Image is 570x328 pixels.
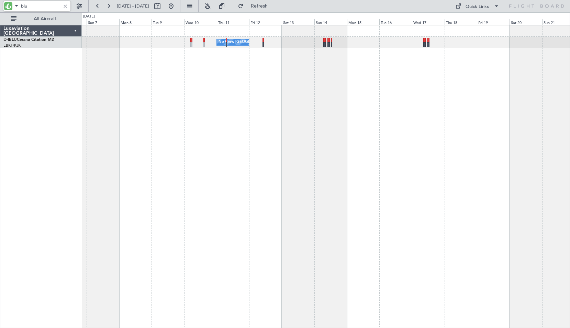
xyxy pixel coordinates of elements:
[83,14,95,20] div: [DATE]
[477,19,510,25] div: Fri 19
[184,19,217,25] div: Wed 10
[314,19,347,25] div: Sun 14
[466,3,489,10] div: Quick Links
[3,43,21,48] a: EBKT/KJK
[8,13,75,24] button: All Aircraft
[119,19,152,25] div: Mon 8
[18,16,72,21] span: All Aircraft
[347,19,380,25] div: Mon 15
[379,19,412,25] div: Tue 16
[3,38,54,42] a: D-IBLUCessna Citation M2
[245,4,274,9] span: Refresh
[152,19,184,25] div: Tue 9
[282,19,314,25] div: Sat 13
[87,19,119,25] div: Sun 7
[249,19,282,25] div: Fri 12
[445,19,477,25] div: Thu 18
[21,1,60,11] input: A/C (Reg. or Type)
[510,19,542,25] div: Sat 20
[452,1,503,12] button: Quick Links
[235,1,276,12] button: Refresh
[217,19,249,25] div: Thu 11
[117,3,149,9] span: [DATE] - [DATE]
[412,19,445,25] div: Wed 17
[3,38,17,42] span: D-IBLU
[219,37,334,47] div: No Crew [GEOGRAPHIC_DATA] ([GEOGRAPHIC_DATA] National)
